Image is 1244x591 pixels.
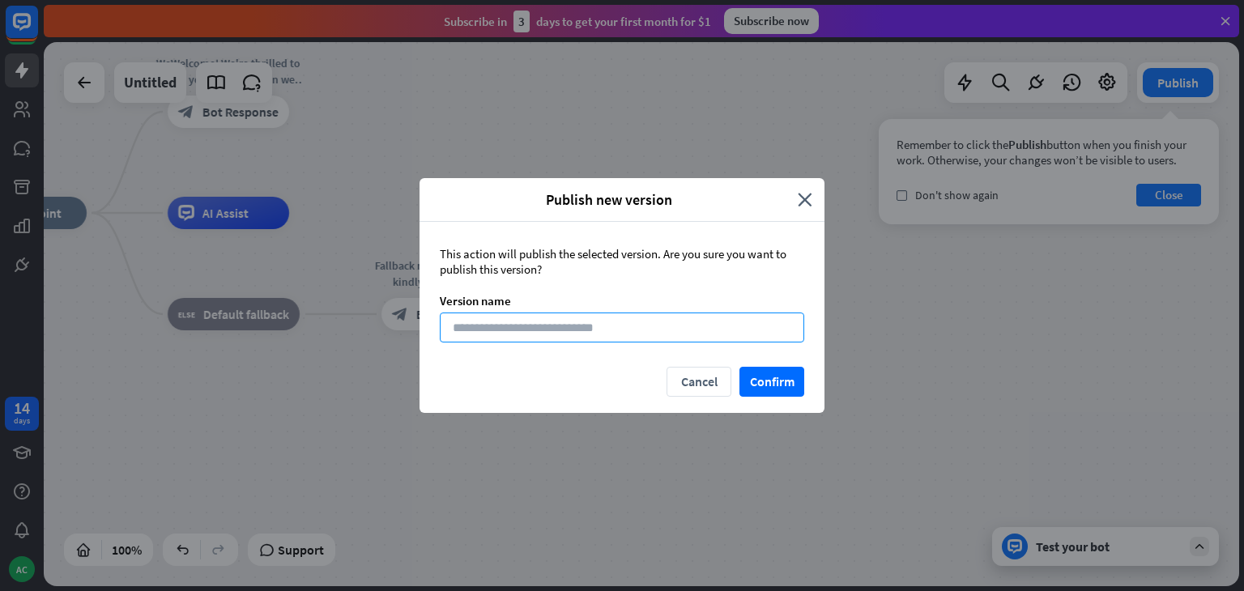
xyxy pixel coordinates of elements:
[739,367,804,397] button: Confirm
[13,6,62,55] button: Open LiveChat chat widget
[798,190,812,209] i: close
[667,367,731,397] button: Cancel
[432,190,786,209] span: Publish new version
[440,246,804,277] div: This action will publish the selected version. Are you sure you want to publish this version?
[440,293,804,308] div: Version name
